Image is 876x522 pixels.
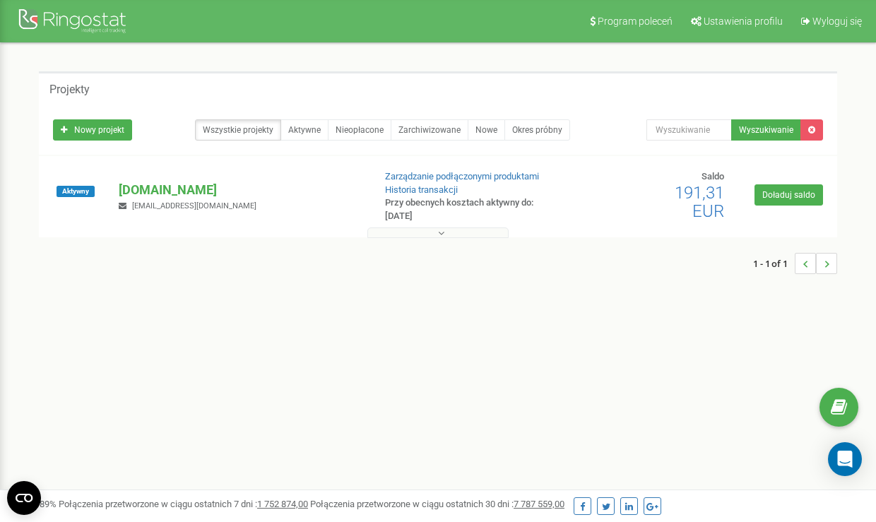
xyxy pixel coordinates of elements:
a: Nowy projekt [53,119,132,141]
span: Ustawienia profilu [704,16,783,27]
p: [DOMAIN_NAME] [119,181,361,199]
a: Okres próbny [504,119,570,141]
u: 1 752 874,00 [257,499,308,509]
span: 191,31 EUR [675,183,724,221]
a: Doładuj saldo [754,184,823,206]
span: Aktywny [57,186,95,197]
div: Open Intercom Messenger [828,442,862,476]
button: Wyszukiwanie [731,119,801,141]
a: Zarządzanie podłączonymi produktami [385,171,539,182]
a: Zarchiwizowane [391,119,468,141]
a: Nieopłacone [328,119,391,141]
span: Wyloguj się [812,16,862,27]
nav: ... [753,239,837,288]
span: Połączenia przetworzone w ciągu ostatnich 7 dni : [59,499,308,509]
u: 7 787 559,00 [514,499,564,509]
span: [EMAIL_ADDRESS][DOMAIN_NAME] [132,201,256,210]
a: Nowe [468,119,505,141]
a: Aktywne [280,119,328,141]
span: Saldo [702,171,724,182]
a: Wszystkie projekty [195,119,281,141]
h5: Projekty [49,83,90,96]
p: Przy obecnych kosztach aktywny do: [DATE] [385,196,562,223]
span: Połączenia przetworzone w ciągu ostatnich 30 dni : [310,499,564,509]
button: Open CMP widget [7,481,41,515]
span: 1 - 1 of 1 [753,253,795,274]
input: Wyszukiwanie [646,119,732,141]
a: Historia transakcji [385,184,458,195]
span: Program poleceń [598,16,673,27]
